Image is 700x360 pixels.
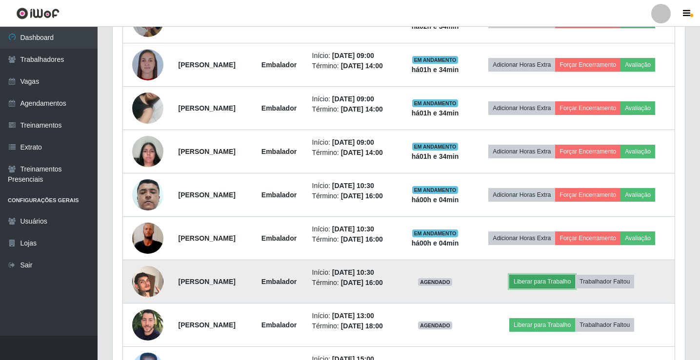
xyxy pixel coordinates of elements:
[312,94,396,104] li: Início:
[412,196,459,204] strong: há 00 h e 04 min
[332,268,374,276] time: [DATE] 10:30
[16,7,60,19] img: CoreUI Logo
[312,321,396,331] li: Término:
[412,186,459,194] span: EM ANDAMENTO
[412,99,459,107] span: EM ANDAMENTO
[412,229,459,237] span: EM ANDAMENTO
[312,267,396,278] li: Início:
[620,58,655,72] button: Avaliação
[620,188,655,202] button: Avaliação
[312,181,396,191] li: Início:
[341,105,383,113] time: [DATE] 14:00
[132,80,163,136] img: 1700235311626.jpeg
[575,275,634,288] button: Trabalhador Faltou
[341,279,383,286] time: [DATE] 16:00
[555,188,620,202] button: Forçar Encerramento
[178,321,235,329] strong: [PERSON_NAME]
[341,235,383,243] time: [DATE] 16:00
[312,278,396,288] li: Término:
[412,109,459,117] strong: há 01 h e 34 min
[132,131,163,172] img: 1744245132038.jpeg
[418,322,452,329] span: AGENDADO
[261,278,297,285] strong: Embalador
[488,58,555,72] button: Adicionar Horas Extra
[132,167,163,223] img: 1697820743955.jpeg
[620,145,655,158] button: Avaliação
[178,191,235,199] strong: [PERSON_NAME]
[555,58,620,72] button: Forçar Encerramento
[312,234,396,245] li: Término:
[312,61,396,71] li: Término:
[620,101,655,115] button: Avaliação
[178,104,235,112] strong: [PERSON_NAME]
[312,224,396,234] li: Início:
[312,311,396,321] li: Início:
[178,278,235,285] strong: [PERSON_NAME]
[575,318,634,332] button: Trabalhador Faltou
[412,152,459,160] strong: há 01 h e 34 min
[332,182,374,189] time: [DATE] 10:30
[312,148,396,158] li: Término:
[312,191,396,201] li: Término:
[261,191,297,199] strong: Embalador
[509,318,575,332] button: Liberar para Trabalho
[332,225,374,233] time: [DATE] 10:30
[555,101,620,115] button: Forçar Encerramento
[132,49,163,80] img: 1705009290987.jpeg
[418,278,452,286] span: AGENDADO
[341,62,383,70] time: [DATE] 14:00
[132,305,163,344] img: 1683118670739.jpeg
[332,138,374,146] time: [DATE] 09:00
[261,61,297,69] strong: Embalador
[312,137,396,148] li: Início:
[620,231,655,245] button: Avaliação
[261,234,297,242] strong: Embalador
[178,234,235,242] strong: [PERSON_NAME]
[412,56,459,64] span: EM ANDAMENTO
[332,312,374,320] time: [DATE] 13:00
[332,52,374,59] time: [DATE] 09:00
[261,104,297,112] strong: Embalador
[132,204,163,273] img: 1751591398028.jpeg
[132,254,163,309] img: 1726002463138.jpeg
[261,148,297,155] strong: Embalador
[178,148,235,155] strong: [PERSON_NAME]
[341,149,383,156] time: [DATE] 14:00
[488,188,555,202] button: Adicionar Horas Extra
[412,66,459,74] strong: há 01 h e 34 min
[488,145,555,158] button: Adicionar Horas Extra
[412,239,459,247] strong: há 00 h e 04 min
[488,101,555,115] button: Adicionar Horas Extra
[312,51,396,61] li: Início:
[341,192,383,200] time: [DATE] 16:00
[261,321,297,329] strong: Embalador
[555,231,620,245] button: Forçar Encerramento
[488,231,555,245] button: Adicionar Horas Extra
[412,143,459,151] span: EM ANDAMENTO
[555,145,620,158] button: Forçar Encerramento
[341,322,383,330] time: [DATE] 18:00
[332,95,374,103] time: [DATE] 09:00
[178,61,235,69] strong: [PERSON_NAME]
[312,104,396,114] li: Término:
[509,275,575,288] button: Liberar para Trabalho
